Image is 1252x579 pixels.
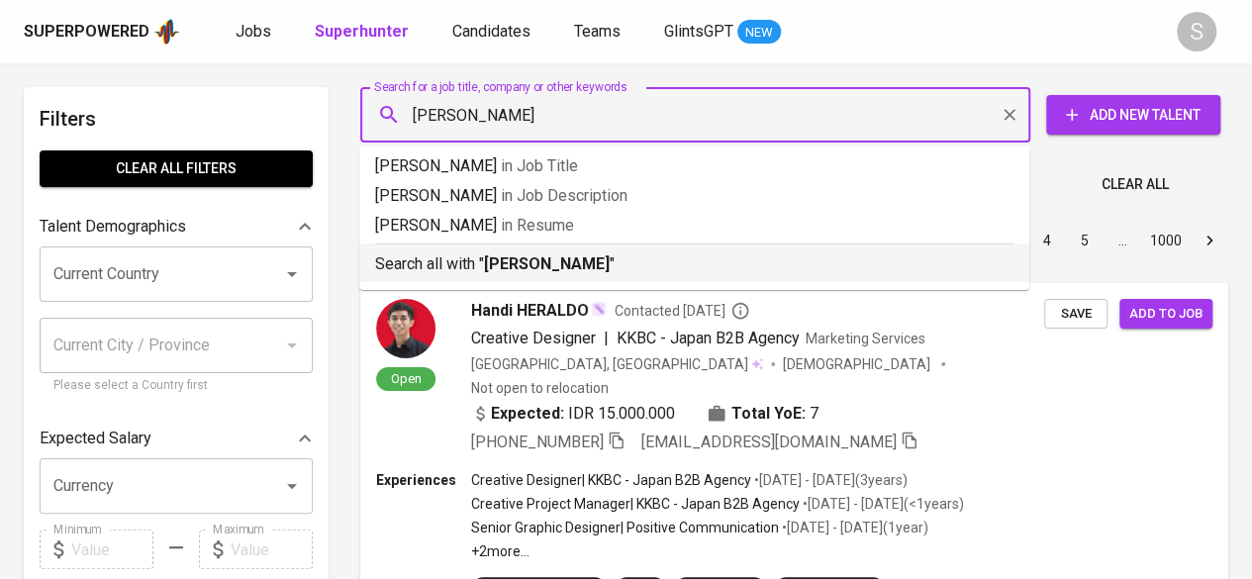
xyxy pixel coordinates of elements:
b: Superhunter [315,22,409,41]
span: Jobs [236,22,271,41]
p: Search all with " " [375,252,1013,276]
button: Add New Talent [1046,95,1220,135]
div: S [1177,12,1216,51]
p: Expected Salary [40,427,151,450]
div: IDR 15.000.000 [471,402,675,426]
p: Please select a Country first [53,376,299,396]
a: Jobs [236,20,275,45]
button: Go to next page [1194,225,1225,256]
p: [PERSON_NAME] [375,214,1013,238]
img: b7301518a098ab2282bf44afa2398146.png [376,299,435,358]
h6: Filters [40,103,313,135]
button: Open [278,260,306,288]
p: [PERSON_NAME] [375,154,1013,178]
span: NEW [737,23,781,43]
span: Creative Designer [471,329,596,347]
span: Clear All [1102,172,1169,197]
button: Open [278,472,306,500]
p: • [DATE] - [DATE] ( 3 years ) [751,470,908,490]
p: Talent Demographics [40,215,186,239]
p: [PERSON_NAME] [375,184,1013,208]
span: 7 [810,402,819,426]
svg: By Batam recruiter [730,301,750,321]
span: [PHONE_NUMBER] [471,433,604,451]
span: Handi HERALDO [471,299,589,323]
div: … [1107,231,1138,250]
span: Open [383,370,430,387]
b: Total YoE: [731,402,806,426]
div: Talent Demographics [40,207,313,246]
p: Not open to relocation [471,378,609,398]
input: Value [71,530,153,569]
button: Clear All [1094,166,1177,203]
div: [GEOGRAPHIC_DATA], [GEOGRAPHIC_DATA] [471,354,763,374]
nav: pagination navigation [878,225,1228,256]
span: in Job Title [501,156,578,175]
b: [PERSON_NAME] [484,254,610,273]
span: [DEMOGRAPHIC_DATA] [783,354,933,374]
span: KKBC - Japan B2B Agency [617,329,800,347]
span: GlintsGPT [664,22,733,41]
p: • [DATE] - [DATE] ( 1 year ) [779,518,928,537]
span: Clear All filters [55,156,297,181]
span: Add to job [1129,303,1203,326]
b: Expected: [491,402,564,426]
div: Superpowered [24,21,149,44]
img: magic_wand.svg [591,301,607,317]
button: Go to page 1000 [1144,225,1188,256]
p: Senior Graphic Designer | Positive Communication [471,518,779,537]
span: in Resume [501,216,574,235]
a: Candidates [452,20,534,45]
span: Marketing Services [806,331,925,346]
button: Add to job [1119,299,1212,330]
button: Clear All filters [40,150,313,187]
span: Teams [574,22,621,41]
p: Creative Designer | KKBC - Japan B2B Agency [471,470,751,490]
span: Contacted [DATE] [615,301,750,321]
div: Expected Salary [40,419,313,458]
a: Superhunter [315,20,413,45]
input: Value [231,530,313,569]
span: in Job Description [501,186,627,205]
button: Go to page 4 [1031,225,1063,256]
span: | [604,327,609,350]
img: app logo [153,17,180,47]
button: Clear [996,101,1023,129]
a: GlintsGPT NEW [664,20,781,45]
a: Superpoweredapp logo [24,17,180,47]
span: Add New Talent [1062,103,1204,128]
button: Save [1044,299,1108,330]
p: Experiences [376,470,471,490]
p: Creative Project Manager | KKBC - Japan B2B Agency [471,494,800,514]
p: • [DATE] - [DATE] ( <1 years ) [800,494,964,514]
button: Go to page 5 [1069,225,1101,256]
p: +2 more ... [471,541,964,561]
span: Candidates [452,22,530,41]
span: [EMAIL_ADDRESS][DOMAIN_NAME] [641,433,897,451]
a: Teams [574,20,625,45]
span: Save [1054,303,1098,326]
